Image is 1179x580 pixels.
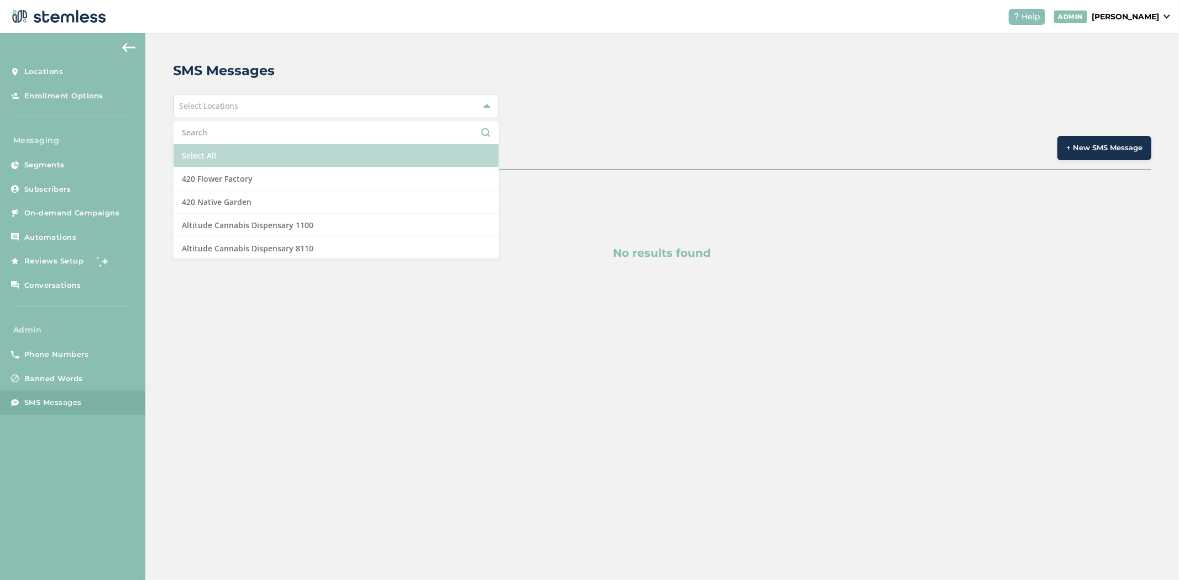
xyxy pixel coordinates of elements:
li: 420 Flower Factory [174,167,499,191]
button: + New SMS Message [1057,136,1151,160]
span: Segments [24,160,65,171]
img: glitter-stars-b7820f95.gif [92,250,114,272]
img: icon-help-white-03924b79.svg [1013,13,1020,20]
p: No results found [226,245,1098,261]
span: Conversations [24,280,81,291]
li: Select All [174,144,499,167]
iframe: Chat Widget [1124,527,1179,580]
span: Help [1022,11,1041,23]
p: [PERSON_NAME] [1092,11,1159,23]
span: Locations [24,66,64,77]
span: Phone Numbers [24,349,89,360]
span: SMS Messages [24,397,82,408]
img: icon-arrow-back-accent-c549486e.svg [122,43,135,52]
li: 420 Native Garden [174,191,499,214]
input: Search [182,126,490,138]
span: Enrollment Options [24,91,103,102]
img: icon_down-arrow-small-66adaf34.svg [1164,14,1170,19]
span: On-demand Campaigns [24,208,120,219]
img: logo-dark-0685b13c.svg [9,6,106,28]
li: Altitude Cannabis Dispensary 1100 [174,214,499,237]
span: Subscribers [24,184,71,195]
h2: SMS Messages [173,61,275,81]
span: + New SMS Message [1066,143,1143,154]
span: Automations [24,232,77,243]
span: Reviews Setup [24,256,84,267]
li: Altitude Cannabis Dispensary 8110 [174,237,499,260]
span: Banned Words [24,373,83,384]
div: ADMIN [1054,10,1088,23]
span: Select Locations [179,101,238,111]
